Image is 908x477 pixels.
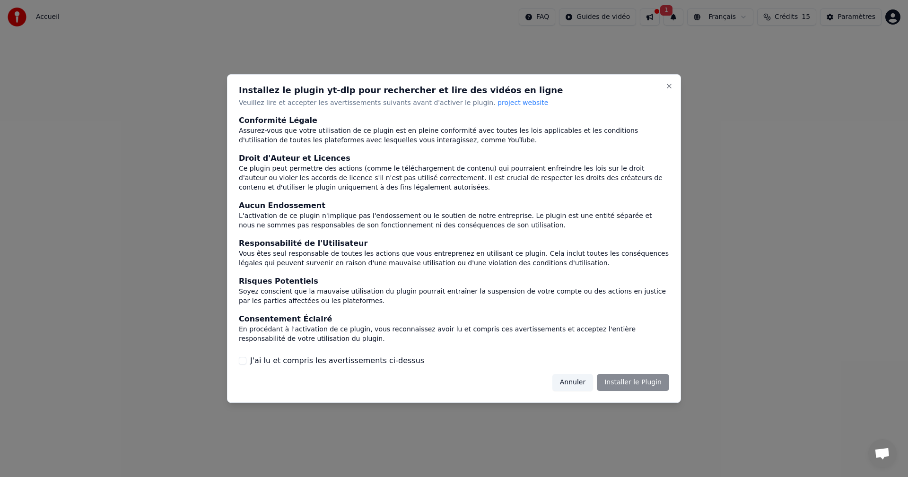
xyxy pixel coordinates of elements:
[552,374,593,391] button: Annuler
[239,287,669,306] div: Soyez conscient que la mauvaise utilisation du plugin pourrait entraîner la suspension de votre c...
[239,200,669,212] div: Aucun Endossement
[239,153,669,165] div: Droit d'Auteur et Licences
[239,325,669,344] div: En procédant à l'activation de ce plugin, vous reconnaissez avoir lu et compris ces avertissement...
[239,165,669,193] div: Ce plugin peut permettre des actions (comme le téléchargement de contenu) qui pourraient enfreind...
[239,127,669,146] div: Assurez-vous que votre utilisation de ce plugin est en pleine conformité avec toutes les lois app...
[239,86,669,95] h2: Installez le plugin yt-dlp pour rechercher et lire des vidéos en ligne
[239,249,669,268] div: Vous êtes seul responsable de toutes les actions que vous entreprenez en utilisant ce plugin. Cel...
[239,313,669,325] div: Consentement Éclairé
[239,115,669,127] div: Conformité Légale
[498,99,548,106] span: project website
[239,276,669,287] div: Risques Potentiels
[239,98,669,108] p: Veuillez lire et accepter les avertissements suivants avant d'activer le plugin.
[239,238,669,249] div: Responsabilité de l'Utilisateur
[239,212,669,231] div: L'activation de ce plugin n'implique pas l'endossement ou le soutien de notre entreprise. Le plug...
[250,355,424,366] label: J'ai lu et compris les avertissements ci-dessus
